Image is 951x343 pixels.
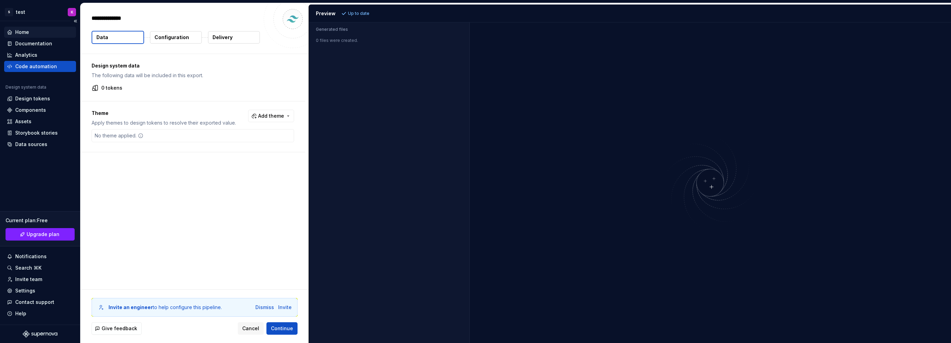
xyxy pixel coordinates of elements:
div: Storybook stories [15,129,58,136]
button: StestK [1,4,79,19]
div: test [16,9,25,16]
span: Give feedback [102,325,137,332]
p: Up to date [348,11,369,16]
div: 0 files were created. [309,34,469,43]
button: Give feedback [92,322,142,335]
a: Components [4,105,76,116]
button: Collapse sidebar [70,16,80,26]
p: Data [96,34,108,41]
p: 0 tokens [101,84,122,91]
b: Invite an engineer [109,304,153,310]
p: Design system data [92,62,294,69]
div: Search ⌘K [15,264,41,271]
button: Contact support [4,297,76,308]
a: Storybook stories [4,127,76,138]
div: Analytics [15,52,37,58]
div: Home [15,29,29,36]
a: Home [4,27,76,38]
span: Add theme [258,112,284,119]
div: to help configure this pipeline. [109,304,222,311]
p: Configuration [154,34,189,41]
button: Help [4,308,76,319]
button: Notifications [4,251,76,262]
div: No theme applied. [92,129,146,142]
div: Code automation [15,63,57,70]
div: K [71,9,73,15]
div: Current plan : Free [6,217,75,224]
p: The following data will be included in this export. [92,72,294,79]
a: Data sources [4,139,76,150]
div: Components [15,107,46,114]
button: Delivery [208,31,260,44]
a: Analytics [4,49,76,61]
span: Cancel [242,325,259,332]
div: Invite team [15,276,42,283]
a: Invite team [4,274,76,285]
p: Apply themes to design tokens to resolve their exported value. [92,119,236,126]
button: Search ⌘K [4,262,76,273]
div: Settings [15,287,35,294]
div: Data sources [15,141,47,148]
span: Continue [271,325,293,332]
p: Generated files [316,27,462,32]
button: Cancel [238,322,264,335]
button: Dismiss [255,304,274,311]
svg: Supernova Logo [23,331,57,337]
div: Notifications [15,253,47,260]
div: Design tokens [15,95,50,102]
p: Theme [92,110,236,117]
button: Invite [278,304,292,311]
div: Preview [316,10,336,17]
div: Help [15,310,26,317]
button: Configuration [150,31,202,44]
div: Documentation [15,40,52,47]
a: Assets [4,116,76,127]
a: Settings [4,285,76,296]
div: S [5,8,13,16]
button: Continue [266,322,298,335]
div: Assets [15,118,31,125]
a: Documentation [4,38,76,49]
span: Upgrade plan [27,231,59,238]
a: Upgrade plan [6,228,75,241]
a: Design tokens [4,93,76,104]
p: Delivery [213,34,233,41]
a: Code automation [4,61,76,72]
div: Contact support [15,299,54,306]
button: Data [92,31,144,44]
button: Add theme [248,110,294,122]
div: Design system data [6,84,46,90]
